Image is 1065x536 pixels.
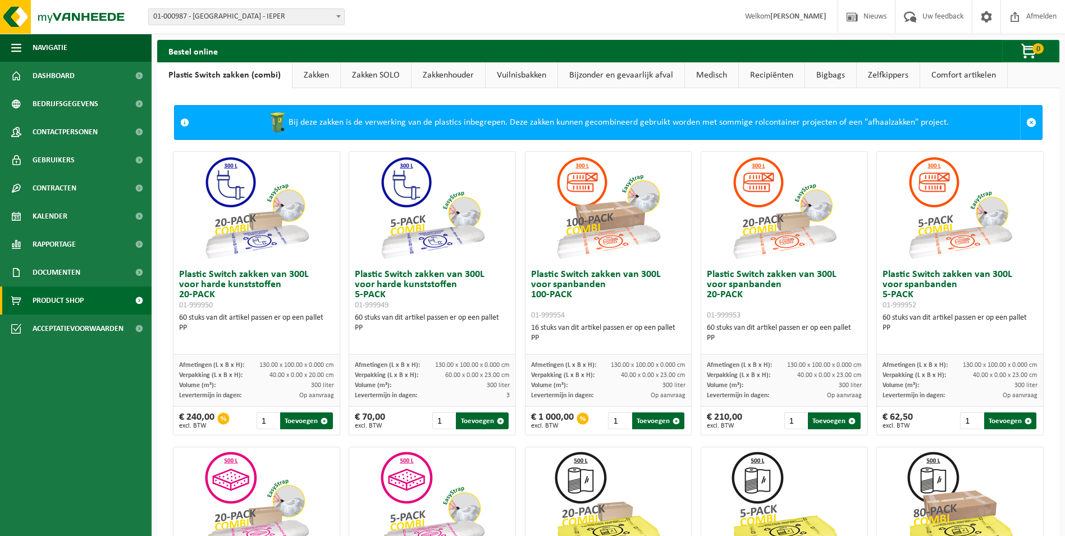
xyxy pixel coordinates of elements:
[355,423,385,429] span: excl. BTW
[531,362,596,369] span: Afmetingen (L x B x H):
[1032,43,1044,54] span: 0
[963,362,1037,369] span: 130.00 x 100.00 x 0.000 cm
[707,311,741,320] span: 01-999953
[707,333,862,343] div: PP
[280,412,332,429] button: Toevoegen
[883,372,946,379] span: Verpakking (L x B x H):
[770,12,826,21] strong: [PERSON_NAME]
[827,392,862,399] span: Op aanvraag
[355,372,418,379] span: Verpakking (L x B x H):
[33,315,124,343] span: Acceptatievoorwaarden
[707,362,772,369] span: Afmetingen (L x B x H):
[341,62,411,88] a: Zakken SOLO
[179,372,243,379] span: Verpakking (L x B x H):
[33,34,67,62] span: Navigatie
[632,412,684,429] button: Toevoegen
[839,382,862,389] span: 300 liter
[269,372,334,379] span: 40.00 x 0.00 x 20.00 cm
[883,423,913,429] span: excl. BTW
[33,202,67,230] span: Kalender
[728,152,840,264] img: 01-999953
[157,62,292,88] a: Plastic Switch zakken (combi)
[195,106,1020,139] div: Bij deze zakken is de verwerking van de plastics inbegrepen. Deze zakken kunnen gecombineerd gebr...
[904,152,1016,264] img: 01-999952
[200,152,313,264] img: 01-999950
[960,412,982,429] input: 1
[531,382,568,389] span: Volume (m³):
[883,362,948,369] span: Afmetingen (L x B x H):
[531,333,686,343] div: PP
[311,382,334,389] span: 300 liter
[531,270,686,320] h3: Plastic Switch zakken van 300L voor spanbanden 100-PACK
[432,412,455,429] input: 1
[920,62,1007,88] a: Comfort artikelen
[355,323,510,333] div: PP
[33,62,75,90] span: Dashboard
[33,230,76,258] span: Rapportage
[355,362,420,369] span: Afmetingen (L x B x H):
[707,372,770,379] span: Verpakking (L x B x H):
[33,258,80,287] span: Documenten
[984,412,1036,429] button: Toevoegen
[1003,392,1037,399] span: Op aanvraag
[883,313,1037,333] div: 60 stuks van dit artikel passen er op een pallet
[707,412,742,429] div: € 210,00
[486,62,557,88] a: Vuilnisbakken
[608,412,630,429] input: 1
[179,382,216,389] span: Volume (m³):
[355,382,391,389] span: Volume (m³):
[179,362,244,369] span: Afmetingen (L x B x H):
[412,62,485,88] a: Zakkenhouder
[355,313,510,333] div: 60 stuks van dit artikel passen er op een pallet
[707,423,742,429] span: excl. BTW
[883,392,945,399] span: Levertermijn in dagen:
[805,62,856,88] a: Bigbags
[797,372,862,379] span: 40.00 x 0.00 x 23.00 cm
[883,412,913,429] div: € 62,50
[787,362,862,369] span: 130.00 x 100.00 x 0.000 cm
[33,287,84,315] span: Product Shop
[157,40,229,62] h2: Bestel online
[179,270,334,310] h3: Plastic Switch zakken van 300L voor harde kunststoffen 20-PACK
[531,392,593,399] span: Levertermijn in dagen:
[784,412,807,429] input: 1
[179,313,334,333] div: 60 stuks van dit artikel passen er op een pallet
[552,152,664,264] img: 01-999954
[355,301,388,310] span: 01-999949
[707,382,743,389] span: Volume (m³):
[883,270,1037,310] h3: Plastic Switch zakken van 300L voor spanbanden 5-PACK
[355,392,417,399] span: Levertermijn in dagen:
[259,362,334,369] span: 130.00 x 100.00 x 0.000 cm
[148,8,345,25] span: 01-000987 - WESTLANDIA VZW - IEPER
[1020,106,1042,139] a: Sluit melding
[531,311,565,320] span: 01-999954
[33,146,75,174] span: Gebruikers
[558,62,684,88] a: Bijzonder en gevaarlijk afval
[376,152,488,264] img: 01-999949
[179,301,213,310] span: 01-999950
[506,392,510,399] span: 3
[621,372,685,379] span: 40.00 x 0.00 x 23.00 cm
[707,323,862,343] div: 60 stuks van dit artikel passen er op een pallet
[355,270,510,310] h3: Plastic Switch zakken van 300L voor harde kunststoffen 5-PACK
[707,270,862,320] h3: Plastic Switch zakken van 300L voor spanbanden 20-PACK
[857,62,920,88] a: Zelfkippers
[707,392,769,399] span: Levertermijn in dagen:
[973,372,1037,379] span: 40.00 x 0.00 x 23.00 cm
[611,362,685,369] span: 130.00 x 100.00 x 0.000 cm
[456,412,508,429] button: Toevoegen
[685,62,738,88] a: Medisch
[292,62,340,88] a: Zakken
[883,382,919,389] span: Volume (m³):
[266,111,289,134] img: WB-0240-HPE-GN-50.png
[487,382,510,389] span: 300 liter
[179,392,241,399] span: Levertermijn in dagen:
[739,62,805,88] a: Recipiënten
[531,412,574,429] div: € 1 000,00
[257,412,279,429] input: 1
[531,423,574,429] span: excl. BTW
[33,118,98,146] span: Contactpersonen
[1014,382,1037,389] span: 300 liter
[531,323,686,343] div: 16 stuks van dit artikel passen er op een pallet
[531,372,595,379] span: Verpakking (L x B x H):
